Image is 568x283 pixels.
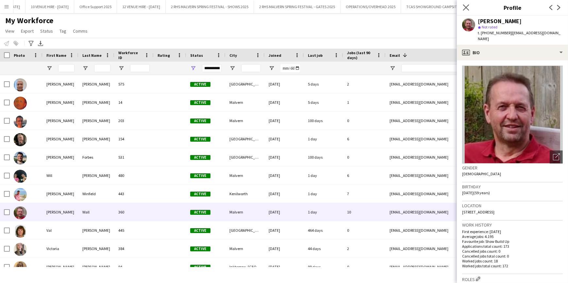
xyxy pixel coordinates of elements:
[190,192,210,197] span: Active
[254,0,341,13] button: 2 RHS MALVERN SPRING FESTIVAL - GATES 2025
[78,75,114,93] div: [PERSON_NAME]
[117,0,166,13] button: 12 VENUE HIRE - [DATE]
[27,39,35,47] app-action-btn: Advanced filters
[347,50,374,60] span: Jobs (last 90 days)
[343,93,386,111] div: 1
[14,78,27,91] img: Terry Barrett
[114,130,154,148] div: 154
[478,18,522,24] div: [PERSON_NAME]
[114,258,154,276] div: 94
[78,240,114,258] div: [PERSON_NAME]
[14,151,27,165] img: William Forbes
[190,246,210,251] span: Active
[57,27,69,35] a: Tag
[304,240,343,258] div: 44 days
[462,275,563,282] h3: Roles
[46,65,52,71] button: Open Filter Menu
[130,64,150,72] input: Workforce ID Filter Input
[3,27,17,35] a: View
[190,53,203,58] span: Status
[343,221,386,239] div: 0
[42,148,78,166] div: [PERSON_NAME]
[386,258,516,276] div: [EMAIL_ADDRESS][DOMAIN_NAME]
[343,112,386,130] div: 0
[462,239,563,244] p: Favourite job: Show Build Up
[462,66,563,164] img: Crew avatar or photo
[401,64,512,72] input: Email Filter Input
[386,166,516,184] div: [EMAIL_ADDRESS][DOMAIN_NAME]
[78,203,114,221] div: Wall
[5,16,53,25] span: My Workforce
[308,53,323,58] span: Last job
[265,203,304,221] div: [DATE]
[114,112,154,130] div: 203
[462,254,563,259] p: Cancelled jobs total count: 0
[18,27,36,35] a: Export
[37,39,44,47] app-action-btn: Export XLSX
[78,93,114,111] div: [PERSON_NAME]
[390,65,395,71] button: Open Filter Menu
[304,112,343,130] div: 100 days
[190,210,210,215] span: Active
[462,190,490,195] span: [DATE] (59 years)
[226,93,265,111] div: Malvern
[190,228,210,233] span: Active
[462,171,501,176] span: [DEMOGRAPHIC_DATA]
[343,75,386,93] div: 2
[343,258,386,276] div: 0
[304,93,343,111] div: 5 days
[14,206,27,219] img: Richard Wall
[190,265,210,270] span: Active
[73,28,88,34] span: Comms
[462,263,563,268] p: Worked jobs total count: 172
[114,185,154,203] div: 443
[386,221,516,239] div: [EMAIL_ADDRESS][DOMAIN_NAME]
[82,53,102,58] span: Last Name
[478,30,560,41] span: | [EMAIL_ADDRESS][DOMAIN_NAME]
[241,64,261,72] input: City Filter Input
[550,150,563,164] div: Open photos pop-in
[265,112,304,130] div: [DATE]
[401,0,473,13] button: TCAS SHOWGROUND CAMPSITE 2025
[229,65,235,71] button: Open Filter Menu
[226,130,265,148] div: [GEOGRAPHIC_DATA]
[304,203,343,221] div: 1 day
[114,148,154,166] div: 531
[166,0,254,13] button: 2 RHS MALVERN SPRING FESTIVAL - SHOWS 2025
[14,97,27,110] img: Warren Ballinger
[229,53,237,58] span: City
[343,130,386,148] div: 6
[386,75,516,93] div: [EMAIL_ADDRESS][DOMAIN_NAME]
[265,130,304,148] div: [DATE]
[42,203,78,221] div: [PERSON_NAME]
[265,166,304,184] div: [DATE]
[457,45,568,60] div: Bio
[265,185,304,203] div: [DATE]
[265,93,304,111] div: [DATE]
[482,24,497,29] span: Not rated
[190,100,210,105] span: Active
[78,130,114,148] div: [PERSON_NAME]
[190,65,196,71] button: Open Filter Menu
[21,28,34,34] span: Export
[226,166,265,184] div: Malvern
[114,203,154,221] div: 360
[118,50,142,60] span: Workforce ID
[265,148,304,166] div: [DATE]
[42,130,78,148] div: [PERSON_NAME]
[304,258,343,276] div: 99 days
[114,240,154,258] div: 384
[226,185,265,203] div: Kenilworth
[158,53,170,58] span: Rating
[114,75,154,93] div: 575
[14,170,27,183] img: Will Hooper
[462,184,563,190] h3: Birthday
[386,240,516,258] div: [EMAIL_ADDRESS][DOMAIN_NAME]
[190,173,210,178] span: Active
[14,133,27,146] img: James Pickett
[343,185,386,203] div: 7
[118,65,124,71] button: Open Filter Menu
[265,258,304,276] div: [DATE]
[114,221,154,239] div: 445
[114,166,154,184] div: 480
